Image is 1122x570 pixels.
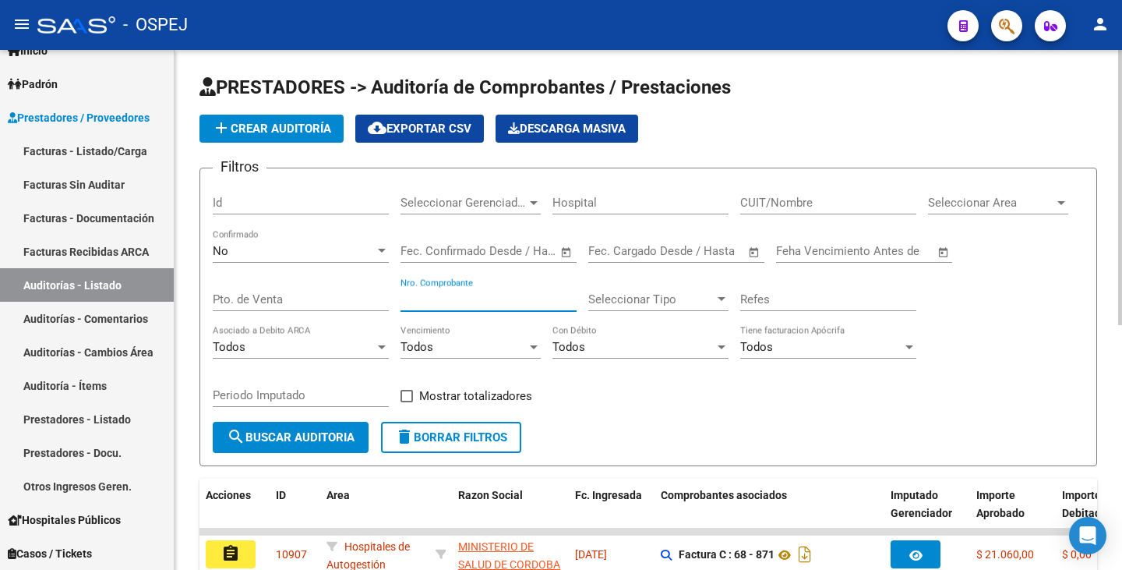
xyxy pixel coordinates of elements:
datatable-header-cell: Acciones [199,479,270,547]
button: Crear Auditoría [199,115,344,143]
span: Borrar Filtros [395,430,507,444]
span: Mostrar totalizadores [419,387,532,405]
span: Comprobantes asociados [661,489,787,501]
button: Open calendar [935,243,953,261]
span: Todos [552,340,585,354]
span: ID [276,489,286,501]
span: Importe Aprobado [976,489,1025,519]
h3: Filtros [213,156,266,178]
span: Prestadores / Proveedores [8,109,150,126]
i: Descargar documento [795,542,815,567]
datatable-header-cell: Imputado Gerenciador [884,479,970,547]
datatable-header-cell: Razon Social [452,479,569,547]
span: Seleccionar Gerenciador [400,196,527,210]
input: Fecha fin [478,244,553,258]
span: $ 0,00 [1062,548,1092,561]
button: Buscar Auditoria [213,422,369,453]
datatable-header-cell: Area [320,479,429,547]
mat-icon: add [212,119,231,137]
button: Open calendar [746,243,764,261]
app-download-masive: Descarga masiva de comprobantes (adjuntos) [496,115,638,143]
span: Area [326,489,350,501]
span: Fc. Ingresada [575,489,642,501]
datatable-header-cell: Comprobantes asociados [654,479,884,547]
span: Todos [213,340,245,354]
span: [DATE] [575,548,607,561]
mat-icon: person [1091,15,1110,34]
div: Open Intercom Messenger [1069,517,1106,554]
button: Borrar Filtros [381,422,521,453]
span: Descarga Masiva [508,122,626,136]
datatable-header-cell: ID [270,479,320,547]
mat-icon: menu [12,15,31,34]
button: Exportar CSV [355,115,484,143]
span: Exportar CSV [368,122,471,136]
datatable-header-cell: Importe Aprobado [970,479,1056,547]
datatable-header-cell: Fc. Ingresada [569,479,654,547]
span: $ 21.060,00 [976,548,1034,561]
span: Inicio [8,42,48,59]
mat-icon: cloud_download [368,119,386,137]
span: Padrón [8,76,58,93]
span: PRESTADORES -> Auditoría de Comprobantes / Prestaciones [199,76,731,98]
button: Open calendar [558,243,576,261]
input: Fecha inicio [588,244,651,258]
span: No [213,244,228,258]
mat-icon: delete [395,427,414,446]
mat-icon: assignment [221,544,240,563]
span: - OSPEJ [123,8,188,42]
span: Todos [740,340,773,354]
span: Casos / Tickets [8,545,92,562]
mat-icon: search [227,427,245,446]
span: Imputado Gerenciador [891,489,952,519]
input: Fecha fin [665,244,741,258]
button: Descarga Masiva [496,115,638,143]
span: Hospitales Públicos [8,512,121,529]
span: Todos [400,340,433,354]
strong: Factura C : 68 - 871 [679,549,774,561]
span: 10907 [276,548,307,561]
span: Crear Auditoría [212,122,331,136]
span: Acciones [206,489,251,501]
span: Seleccionar Tipo [588,292,714,306]
span: Importe Debitado [1062,489,1107,519]
input: Fecha inicio [400,244,464,258]
span: Seleccionar Area [928,196,1054,210]
span: Buscar Auditoria [227,430,355,444]
span: Razon Social [458,489,523,501]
